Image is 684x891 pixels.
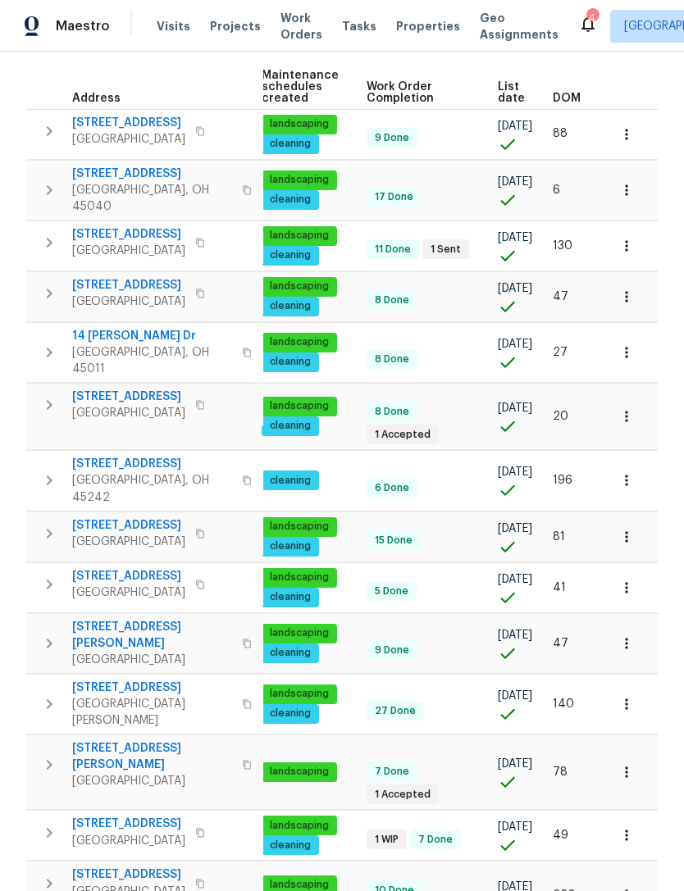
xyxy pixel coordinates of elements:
[72,584,185,601] span: [GEOGRAPHIC_DATA]
[72,226,185,243] span: [STREET_ADDRESS]
[498,466,532,478] span: [DATE]
[412,833,459,847] span: 7 Done
[263,355,317,369] span: cleaning
[263,474,317,488] span: cleaning
[262,70,339,104] span: Maintenance schedules created
[498,81,525,104] span: List date
[263,626,335,640] span: landscaping
[263,839,317,852] span: cleaning
[72,344,232,377] span: [GEOGRAPHIC_DATA], OH 45011
[72,405,185,421] span: [GEOGRAPHIC_DATA]
[586,10,598,26] div: 4
[263,280,335,293] span: landscaping
[263,117,335,131] span: landscaping
[553,347,568,358] span: 27
[263,539,317,553] span: cleaning
[498,120,532,132] span: [DATE]
[72,277,185,293] span: [STREET_ADDRESS]
[263,137,317,151] span: cleaning
[263,419,317,433] span: cleaning
[263,819,335,833] span: landscaping
[498,821,532,833] span: [DATE]
[72,773,232,789] span: [GEOGRAPHIC_DATA]
[210,18,261,34] span: Projects
[72,652,232,668] span: [GEOGRAPHIC_DATA]
[498,339,532,350] span: [DATE]
[368,190,420,204] span: 17 Done
[72,131,185,148] span: [GEOGRAPHIC_DATA]
[280,10,322,43] span: Work Orders
[263,520,335,534] span: landscaping
[498,176,532,188] span: [DATE]
[263,571,335,584] span: landscaping
[368,643,416,657] span: 9 Done
[342,20,376,32] span: Tasks
[263,590,317,604] span: cleaning
[396,18,460,34] span: Properties
[498,690,532,702] span: [DATE]
[553,184,560,196] span: 6
[72,816,185,832] span: [STREET_ADDRESS]
[368,428,437,442] span: 1 Accepted
[56,18,110,34] span: Maestro
[367,81,470,104] span: Work Order Completion
[498,402,532,414] span: [DATE]
[263,299,317,313] span: cleaning
[72,740,232,773] span: [STREET_ADDRESS][PERSON_NAME]
[498,232,532,243] span: [DATE]
[368,765,416,779] span: 7 Done
[553,531,565,543] span: 81
[424,243,467,257] span: 1 Sent
[498,523,532,534] span: [DATE]
[263,646,317,660] span: cleaning
[72,93,121,104] span: Address
[72,472,232,505] span: [GEOGRAPHIC_DATA], OH 45242
[368,131,416,145] span: 9 Done
[368,584,415,598] span: 5 Done
[553,291,568,302] span: 47
[368,293,416,307] span: 8 Done
[263,687,335,701] span: landscaping
[553,475,572,486] span: 196
[72,833,185,849] span: [GEOGRAPHIC_DATA]
[263,173,335,187] span: landscaping
[553,582,566,593] span: 41
[368,243,417,257] span: 11 Done
[553,93,581,104] span: DOM
[553,411,568,422] span: 20
[263,248,317,262] span: cleaning
[498,758,532,770] span: [DATE]
[72,619,232,652] span: [STREET_ADDRESS][PERSON_NAME]
[498,283,532,294] span: [DATE]
[368,534,419,548] span: 15 Done
[157,18,190,34] span: Visits
[553,698,574,710] span: 140
[72,866,185,883] span: [STREET_ADDRESS]
[72,328,232,344] span: 14 [PERSON_NAME] Dr
[498,630,532,641] span: [DATE]
[263,335,335,349] span: landscaping
[72,243,185,259] span: [GEOGRAPHIC_DATA]
[72,517,185,534] span: [STREET_ADDRESS]
[368,352,416,366] span: 8 Done
[263,707,317,721] span: cleaning
[368,833,405,847] span: 1 WIP
[72,456,232,472] span: [STREET_ADDRESS]
[72,568,185,584] span: [STREET_ADDRESS]
[72,680,232,696] span: [STREET_ADDRESS]
[72,293,185,310] span: [GEOGRAPHIC_DATA]
[368,788,437,802] span: 1 Accepted
[498,574,532,585] span: [DATE]
[72,696,232,729] span: [GEOGRAPHIC_DATA][PERSON_NAME]
[72,115,185,131] span: [STREET_ADDRESS]
[263,765,335,779] span: landscaping
[72,182,232,215] span: [GEOGRAPHIC_DATA], OH 45040
[553,240,572,252] span: 130
[368,481,416,495] span: 6 Done
[72,389,185,405] span: [STREET_ADDRESS]
[553,128,568,139] span: 88
[72,166,232,182] span: [STREET_ADDRESS]
[263,399,335,413] span: landscaping
[553,638,568,649] span: 47
[553,830,568,841] span: 49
